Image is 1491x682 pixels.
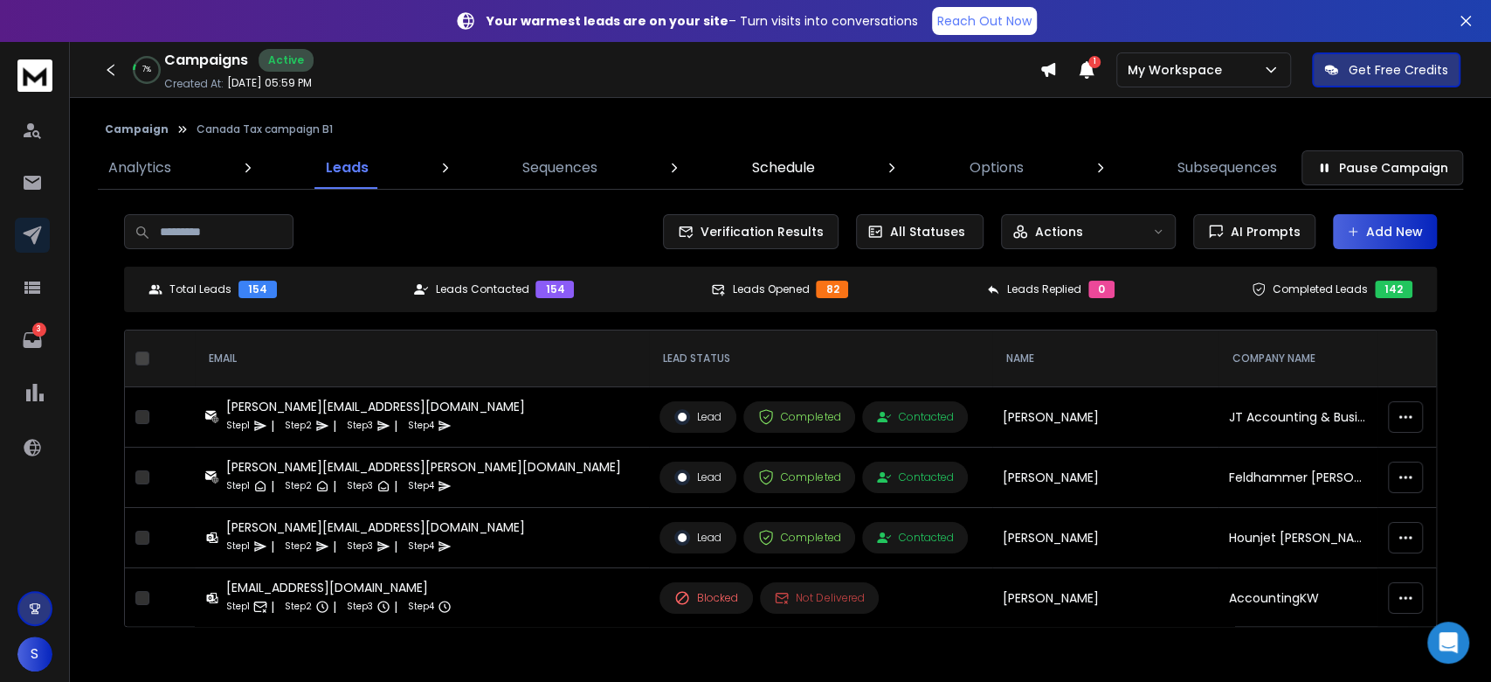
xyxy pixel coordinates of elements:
p: Subsequences [1177,157,1277,178]
p: Step 3 [347,538,373,555]
div: Contacted [877,531,953,545]
p: Sequences [522,157,597,178]
a: 3 [15,323,50,358]
p: | [333,477,336,495]
p: All Statuses [890,223,965,240]
a: Subsequences [1167,147,1287,189]
p: | [394,598,397,616]
a: Sequences [512,147,608,189]
p: | [271,417,274,435]
p: | [394,538,397,555]
p: | [271,477,274,495]
div: Contacted [877,410,953,424]
th: Company Name [1218,331,1377,387]
div: Contacted [877,470,953,484]
p: Step 1 [226,477,250,495]
p: Created At: [164,77,224,91]
p: Step 3 [347,477,373,495]
p: 7 % [142,65,151,75]
button: Verification Results [663,214,839,249]
p: | [271,598,274,616]
p: Leads Contacted [435,282,528,296]
div: [PERSON_NAME][EMAIL_ADDRESS][DOMAIN_NAME] [226,398,524,415]
p: Analytics [108,157,171,178]
p: Leads Opened [732,282,809,296]
p: Step 3 [347,598,373,616]
p: Step 1 [226,538,250,555]
td: [PERSON_NAME] [992,448,1218,508]
a: Leads [315,147,379,189]
p: Options [969,157,1023,178]
button: S [17,637,52,672]
td: Hounjet [PERSON_NAME] [PERSON_NAME] CPAs [1218,508,1377,568]
div: Not Delivered [775,591,864,605]
p: Completed Leads [1273,282,1368,296]
div: [PERSON_NAME][EMAIL_ADDRESS][DOMAIN_NAME] [226,518,524,536]
div: [EMAIL_ADDRESS][DOMAIN_NAME] [226,579,452,596]
a: Schedule [742,147,825,189]
a: Analytics [98,147,182,189]
img: logo [17,59,52,92]
button: AI Prompts [1193,214,1315,249]
div: 0 [1088,281,1115,298]
p: Step 2 [285,477,312,495]
div: 154 [238,281,277,298]
td: Feldhammer [PERSON_NAME] Inc. [1218,448,1377,508]
p: Leads Replied [1007,282,1081,296]
td: [PERSON_NAME] [992,508,1218,568]
p: Actions [1035,223,1083,240]
div: Blocked [674,590,738,606]
p: My Workspace [1128,61,1229,79]
p: Schedule [752,157,815,178]
span: AI Prompts [1224,223,1301,240]
th: NAME [992,331,1218,387]
td: AccountingKW [1218,568,1377,629]
div: 154 [535,281,574,298]
p: [DATE] 05:59 PM [227,76,312,90]
span: Verification Results [694,223,824,240]
p: Step 2 [285,538,312,555]
td: JT Accounting & Business Resources [1218,387,1377,448]
td: [PERSON_NAME] [992,568,1218,629]
h1: Campaigns [164,50,248,71]
p: Step 2 [285,598,312,616]
a: Options [958,147,1033,189]
p: Step 4 [408,538,434,555]
div: Active [259,49,314,72]
p: Step 4 [408,598,434,616]
div: 142 [1375,281,1412,298]
p: – Turn visits into conversations [487,12,918,30]
div: 82 [816,281,848,298]
span: 1 [1088,56,1101,68]
p: Step 1 [226,598,250,616]
p: Step 4 [408,417,434,435]
button: Pause Campaign [1301,150,1463,185]
p: Leads [326,157,369,178]
p: Get Free Credits [1349,61,1448,79]
div: Lead [674,409,721,425]
p: | [394,477,397,495]
div: Lead [674,530,721,546]
a: Reach Out Now [932,7,1037,35]
th: LEAD STATUS [649,331,992,387]
p: | [394,417,397,435]
p: 3 [32,323,46,337]
p: | [333,417,336,435]
p: | [271,538,274,555]
div: Completed [758,470,840,485]
p: Reach Out Now [937,12,1032,30]
div: Completed [758,530,840,546]
p: Total Leads [169,282,231,296]
td: [PERSON_NAME] [992,387,1218,448]
p: Canada Tax campaign B1 [197,122,333,136]
div: Open Intercom Messenger [1427,622,1469,664]
th: EMAIL [195,331,649,387]
button: Get Free Credits [1312,52,1460,87]
button: Add New [1333,214,1437,249]
p: | [333,538,336,555]
p: | [333,598,336,616]
div: Completed [758,409,840,425]
p: Step 4 [408,477,434,495]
